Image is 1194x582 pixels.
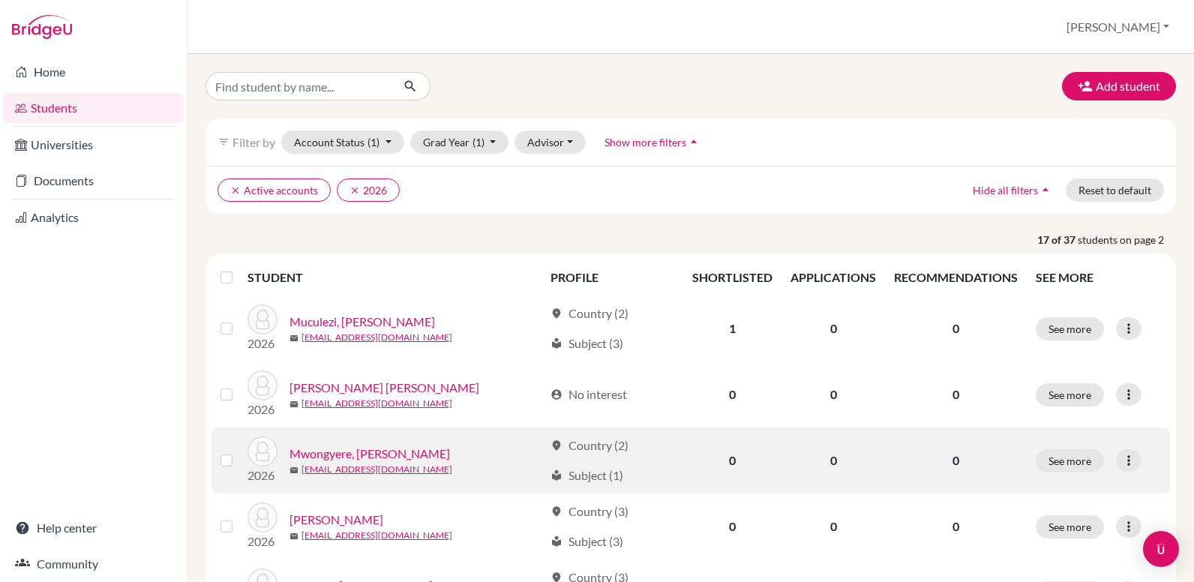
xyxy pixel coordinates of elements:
[289,379,479,397] a: [PERSON_NAME] [PERSON_NAME]
[683,427,781,493] td: 0
[960,178,1066,202] button: Hide all filtersarrow_drop_up
[1036,449,1104,472] button: See more
[3,166,184,196] a: Documents
[894,319,1018,337] p: 0
[686,134,701,149] i: arrow_drop_up
[1066,178,1164,202] button: Reset to default
[1143,531,1179,567] div: Open Intercom Messenger
[247,304,277,334] img: Muculezi, Asiimwe Mark
[217,136,229,148] i: filter_list
[894,385,1018,403] p: 0
[230,185,241,196] i: clear
[683,259,781,295] th: SHORTLISTED
[247,502,277,532] img: Nassali, Haylie Margaret
[247,532,277,550] p: 2026
[683,295,781,361] td: 1
[337,178,400,202] button: clear2026
[281,130,404,154] button: Account Status(1)
[217,178,331,202] button: clearActive accounts
[289,532,298,541] span: mail
[541,259,683,295] th: PROFILE
[550,337,562,349] span: local_library
[550,307,562,319] span: location_on
[1062,72,1176,100] button: Add student
[781,427,885,493] td: 0
[1038,182,1053,197] i: arrow_drop_up
[301,397,452,410] a: [EMAIL_ADDRESS][DOMAIN_NAME]
[550,532,623,550] div: Subject (3)
[683,493,781,559] td: 0
[289,445,450,463] a: Mwongyere, [PERSON_NAME]
[289,313,435,331] a: Muculezi, [PERSON_NAME]
[683,361,781,427] td: 0
[247,334,277,352] p: 2026
[247,436,277,466] img: Mwongyere, Martin
[3,130,184,160] a: Universities
[1036,515,1104,538] button: See more
[232,135,275,149] span: Filter by
[289,400,298,409] span: mail
[247,466,277,484] p: 2026
[3,93,184,123] a: Students
[1036,383,1104,406] button: See more
[550,502,628,520] div: Country (3)
[1078,232,1176,247] span: students on page 2
[973,184,1038,196] span: Hide all filters
[550,505,562,517] span: location_on
[550,466,623,484] div: Subject (1)
[289,334,298,343] span: mail
[289,511,383,529] a: [PERSON_NAME]
[1060,13,1176,41] button: [PERSON_NAME]
[550,439,562,451] span: location_on
[301,331,452,344] a: [EMAIL_ADDRESS][DOMAIN_NAME]
[1027,259,1170,295] th: SEE MORE
[885,259,1027,295] th: RECOMMENDATIONS
[3,202,184,232] a: Analytics
[781,295,885,361] td: 0
[550,385,627,403] div: No interest
[367,136,379,148] span: (1)
[781,259,885,295] th: APPLICATIONS
[781,493,885,559] td: 0
[3,57,184,87] a: Home
[550,436,628,454] div: Country (2)
[550,469,562,481] span: local_library
[550,304,628,322] div: Country (2)
[604,136,686,148] span: Show more filters
[550,334,623,352] div: Subject (3)
[247,259,541,295] th: STUDENT
[247,400,277,418] p: 2026
[514,130,586,154] button: Advisor
[1037,232,1078,247] strong: 17 of 37
[349,185,360,196] i: clear
[472,136,484,148] span: (1)
[3,513,184,543] a: Help center
[12,15,72,39] img: Bridge-U
[894,517,1018,535] p: 0
[1036,317,1104,340] button: See more
[410,130,509,154] button: Grad Year(1)
[247,370,277,400] img: Mukasa, Elijah Elvin Tim
[301,463,452,476] a: [EMAIL_ADDRESS][DOMAIN_NAME]
[550,535,562,547] span: local_library
[205,72,391,100] input: Find student by name...
[301,529,452,542] a: [EMAIL_ADDRESS][DOMAIN_NAME]
[550,388,562,400] span: account_circle
[289,466,298,475] span: mail
[781,361,885,427] td: 0
[592,130,714,154] button: Show more filtersarrow_drop_up
[3,549,184,579] a: Community
[894,451,1018,469] p: 0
